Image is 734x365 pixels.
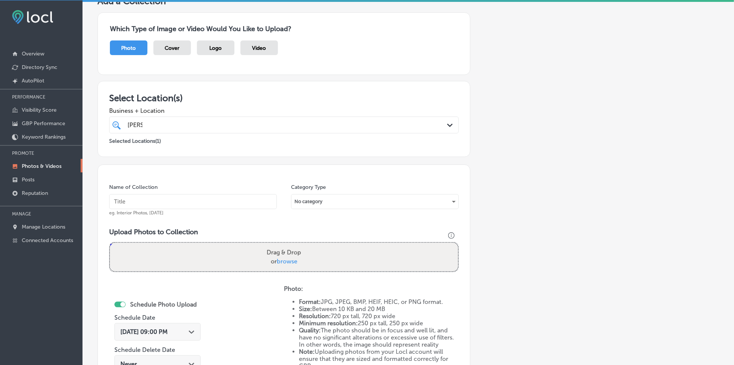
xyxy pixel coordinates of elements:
h3: Upload Photos to Collection [109,228,459,236]
p: GBP Performance [22,120,65,127]
strong: Minimum resolution: [299,320,358,327]
p: Selected Locations ( 1 ) [109,135,161,144]
h3: Which Type of Image or Video Would You Like to Upload? [110,25,458,33]
span: [DATE] 09:00 PM [120,328,168,335]
label: Drag & Drop or [264,245,304,269]
label: Schedule Delete Date [114,346,175,353]
strong: Size: [299,305,312,313]
div: No category [291,196,458,208]
strong: Format: [299,298,321,305]
li: The photo should be in focus and well lit, and have no significant alterations or excessive use o... [299,327,459,348]
span: Video [252,45,266,51]
span: eg. Interior Photos, [DATE] [109,210,164,215]
p: Directory Sync [22,64,57,70]
p: Reputation [22,190,48,196]
p: Overview [22,51,44,57]
strong: Note: [299,348,315,355]
img: fda3e92497d09a02dc62c9cd864e3231.png [12,10,53,24]
p: AutoPilot [22,78,44,84]
p: Visibility Score [22,107,57,113]
span: Photo [122,45,136,51]
li: 250 px tall, 250 px wide [299,320,459,327]
span: browse [277,258,297,265]
li: JPG, JPEG, BMP, HEIF, HEIC, or PNG format. [299,298,459,305]
p: Connected Accounts [22,237,73,244]
strong: Photo: [284,285,303,292]
li: Between 10 KB and 20 MB [299,305,459,313]
span: Logo [210,45,222,51]
p: Posts [22,177,35,183]
span: Business + Location [109,107,459,114]
strong: Quality: [299,327,321,334]
p: Keyword Rankings [22,134,66,140]
label: Schedule Date [114,314,155,321]
label: Name of Collection [109,184,158,190]
p: Manage Locations [22,224,65,230]
input: Title [109,194,277,209]
label: Category Type [291,184,326,190]
p: Photos & Videos [22,163,62,169]
li: 720 px tall, 720 px wide [299,313,459,320]
label: Schedule Photo Upload [130,301,197,308]
strong: Resolution: [299,313,331,320]
h3: Select Location(s) [109,93,459,103]
span: Cover [165,45,180,51]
